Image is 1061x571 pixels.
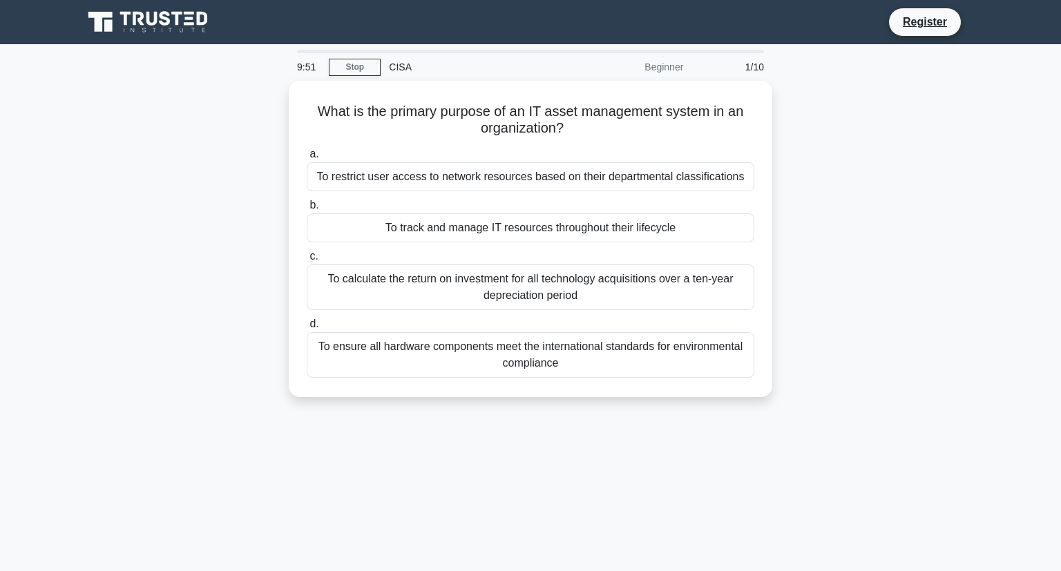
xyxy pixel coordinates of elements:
div: CISA [381,53,571,81]
a: Stop [329,59,381,76]
span: b. [309,199,318,211]
span: d. [309,318,318,329]
div: 9:51 [289,53,329,81]
a: Register [895,13,955,30]
span: a. [309,148,318,159]
div: 1/10 [691,53,772,81]
div: Beginner [571,53,691,81]
h5: What is the primary purpose of an IT asset management system in an organization? [305,103,756,137]
div: To restrict user access to network resources based on their departmental classifications [307,162,754,191]
span: c. [309,250,318,262]
div: To track and manage IT resources throughout their lifecycle [307,213,754,242]
div: To ensure all hardware components meet the international standards for environmental compliance [307,332,754,378]
div: To calculate the return on investment for all technology acquisitions over a ten-year depreciatio... [307,264,754,310]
